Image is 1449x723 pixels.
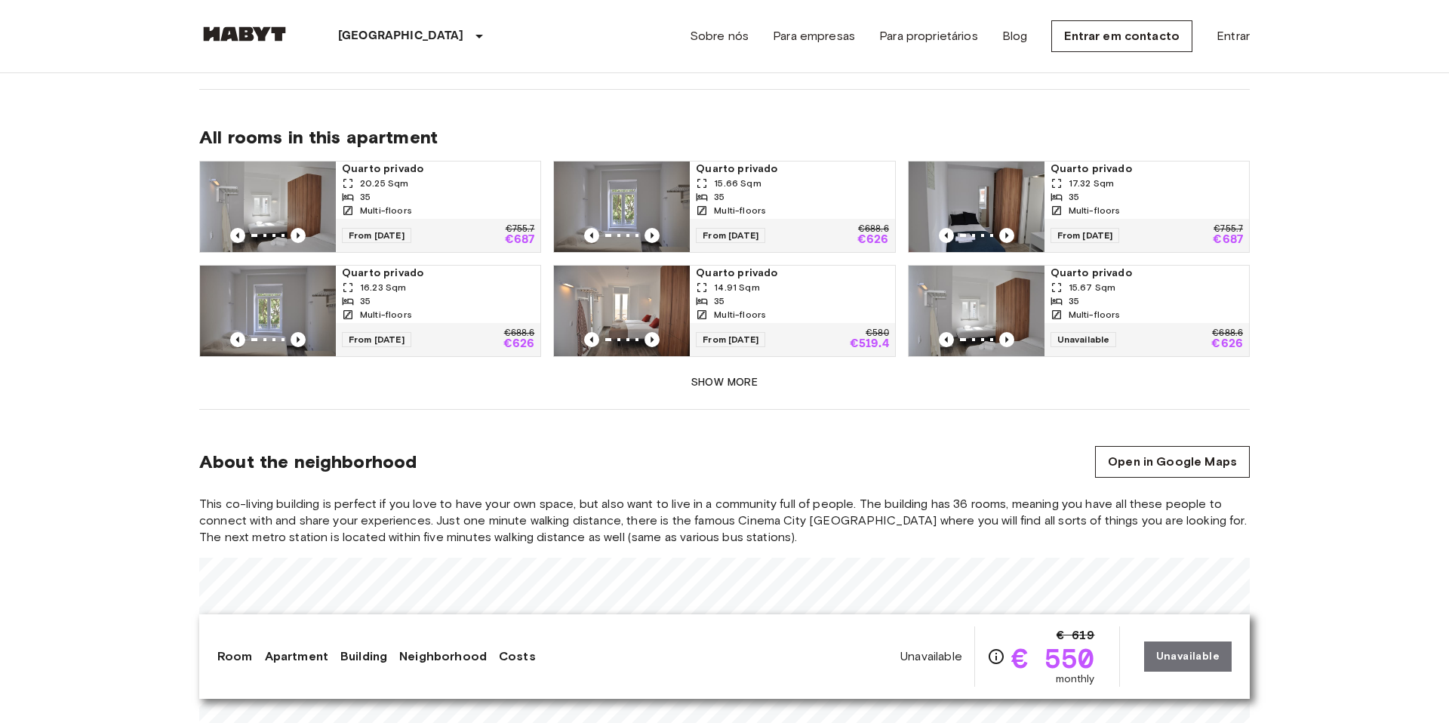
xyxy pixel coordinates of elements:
span: Multi-floors [714,308,766,322]
p: €688.6 [1212,329,1243,338]
span: Multi-floors [1069,308,1121,322]
span: Multi-floors [360,308,412,322]
span: € 619 [1057,626,1095,645]
a: Costs [499,648,536,666]
img: Marketing picture of unit PT-17-010-001-18H [554,266,690,356]
span: Quarto privado [696,266,888,281]
img: Marketing picture of unit PT-17-010-001-08H [200,266,336,356]
span: 15.66 Sqm [714,177,761,190]
a: Building [340,648,387,666]
span: This co-living building is perfect if you love to have your own space, but also want to live in a... [199,496,1250,546]
a: Apartment [265,648,328,666]
button: Previous image [939,228,954,243]
a: Marketing picture of unit PT-17-010-001-27HPrevious imagePrevious imageQuarto privado17.32 Sqm35M... [908,161,1250,253]
span: Quarto privado [1051,162,1243,177]
p: €626 [857,234,889,246]
a: Neighborhood [399,648,487,666]
a: Marketing picture of unit PT-17-010-001-08HPrevious imagePrevious imageQuarto privado16.23 Sqm35M... [199,265,541,357]
button: Previous image [999,332,1014,347]
p: €626 [1211,338,1243,350]
p: €580 [866,329,888,338]
button: Previous image [230,332,245,347]
a: Marketing picture of unit PT-17-010-001-18HPrevious imagePrevious imageQuarto privado14.91 Sqm35M... [553,265,895,357]
p: €688.6 [504,329,535,338]
p: €755.7 [1214,225,1243,234]
a: Marketing picture of unit PT-17-010-001-36HPrevious imagePrevious imageQuarto privado15.67 Sqm35M... [908,265,1250,357]
span: 16.23 Sqm [360,281,406,294]
span: Quarto privado [342,162,534,177]
span: From [DATE] [696,228,765,243]
p: €687 [505,234,535,246]
a: Sobre nós [690,27,749,45]
span: Quarto privado [342,266,534,281]
span: 15.67 Sqm [1069,281,1115,294]
span: From [DATE] [696,332,765,347]
a: Blog [1002,27,1028,45]
button: Previous image [230,228,245,243]
span: Multi-floors [714,204,766,217]
img: Marketing picture of unit PT-17-010-001-36H [909,266,1044,356]
button: Previous image [999,228,1014,243]
p: €688.6 [858,225,889,234]
a: Entrar [1217,27,1250,45]
p: €626 [503,338,535,350]
span: About the neighborhood [199,451,417,473]
span: All rooms in this apartment [199,126,1250,149]
a: Marketing picture of unit PT-17-010-001-33HPrevious imagePrevious imageQuarto privado15.66 Sqm35M... [553,161,895,253]
span: Quarto privado [1051,266,1243,281]
p: €519.4 [850,338,889,350]
span: monthly [1056,672,1095,687]
button: Show more [199,369,1250,397]
svg: Check cost overview for full price breakdown. Please note that discounts apply to new joiners onl... [987,648,1005,666]
p: €755.7 [506,225,535,234]
span: 20.25 Sqm [360,177,408,190]
span: Unavailable [900,648,962,665]
a: Entrar em contacto [1051,20,1192,52]
span: 17.32 Sqm [1069,177,1114,190]
a: Marketing picture of unit PT-17-010-001-35HPrevious imagePrevious imageQuarto privado20.25 Sqm35M... [199,161,541,253]
a: Room [217,648,253,666]
span: 35 [360,190,371,204]
span: From [DATE] [342,332,411,347]
p: €687 [1213,234,1243,246]
a: Open in Google Maps [1095,446,1250,478]
span: Quarto privado [696,162,888,177]
span: 35 [360,294,371,308]
span: From [DATE] [1051,228,1120,243]
span: 35 [714,294,724,308]
span: € 550 [1011,645,1095,672]
span: Multi-floors [1069,204,1121,217]
span: Multi-floors [360,204,412,217]
span: 35 [714,190,724,204]
p: [GEOGRAPHIC_DATA] [338,27,464,45]
span: From [DATE] [342,228,411,243]
button: Previous image [645,228,660,243]
span: Unavailable [1051,332,1117,347]
span: 35 [1069,190,1079,204]
button: Previous image [291,228,306,243]
img: Habyt [199,26,290,42]
button: Previous image [645,332,660,347]
a: Para empresas [773,27,855,45]
img: Marketing picture of unit PT-17-010-001-33H [554,162,690,252]
button: Previous image [291,332,306,347]
img: Marketing picture of unit PT-17-010-001-35H [200,162,336,252]
img: Marketing picture of unit PT-17-010-001-27H [909,162,1044,252]
span: 14.91 Sqm [714,281,759,294]
button: Previous image [939,332,954,347]
button: Previous image [584,228,599,243]
span: 35 [1069,294,1079,308]
a: Para proprietários [879,27,978,45]
button: Previous image [584,332,599,347]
